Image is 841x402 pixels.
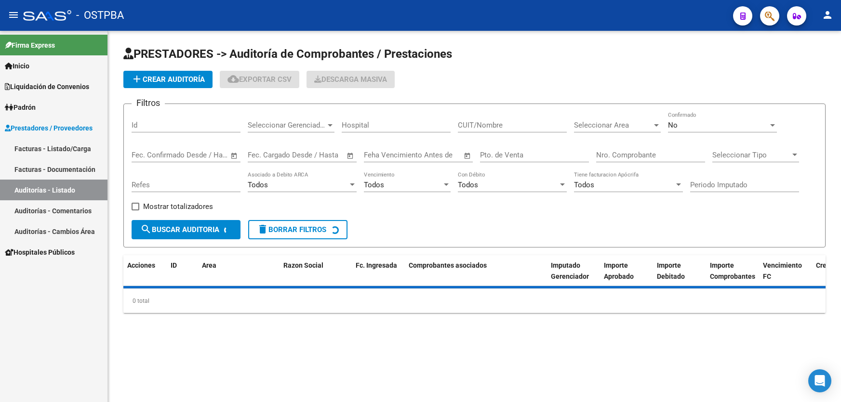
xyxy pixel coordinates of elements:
[140,225,219,234] span: Buscar Auditoria
[816,261,838,269] span: Creado
[131,73,143,85] mat-icon: add
[123,71,213,88] button: Crear Auditoría
[76,5,124,26] span: - OSTPBA
[132,96,165,110] h3: Filtros
[227,73,239,85] mat-icon: cloud_download
[405,255,547,298] datatable-header-cell: Comprobantes asociados
[202,261,216,269] span: Area
[171,261,177,269] span: ID
[822,9,833,21] mat-icon: person
[462,150,473,161] button: Open calendar
[364,181,384,189] span: Todos
[143,201,213,212] span: Mostrar totalizadores
[574,121,652,130] span: Seleccionar Area
[127,261,155,269] span: Acciones
[8,9,19,21] mat-icon: menu
[352,255,405,298] datatable-header-cell: Fc. Ingresada
[5,81,89,92] span: Liquidación de Convenios
[227,75,292,84] span: Exportar CSV
[140,223,152,235] mat-icon: search
[229,150,240,161] button: Open calendar
[248,151,287,159] input: Fecha inicio
[257,225,326,234] span: Borrar Filtros
[808,369,831,392] div: Open Intercom Messenger
[307,71,395,88] app-download-masive: Descarga masiva de comprobantes (adjuntos)
[5,123,93,133] span: Prestadores / Proveedores
[220,71,299,88] button: Exportar CSV
[345,150,356,161] button: Open calendar
[712,151,790,159] span: Seleccionar Tipo
[248,121,326,130] span: Seleccionar Gerenciador
[167,255,198,298] datatable-header-cell: ID
[132,151,171,159] input: Fecha inicio
[314,75,387,84] span: Descarga Masiva
[307,71,395,88] button: Descarga Masiva
[706,255,759,298] datatable-header-cell: Importe Comprobantes
[759,255,812,298] datatable-header-cell: Vencimiento FC
[5,61,29,71] span: Inicio
[5,247,75,258] span: Hospitales Públicos
[356,261,397,269] span: Fc. Ingresada
[283,261,323,269] span: Razon Social
[248,181,268,189] span: Todos
[132,220,240,239] button: Buscar Auditoria
[653,255,706,298] datatable-header-cell: Importe Debitado
[280,255,352,298] datatable-header-cell: Razon Social
[574,181,594,189] span: Todos
[123,255,167,298] datatable-header-cell: Acciones
[295,151,342,159] input: Fecha fin
[600,255,653,298] datatable-header-cell: Importe Aprobado
[668,121,678,130] span: No
[131,75,205,84] span: Crear Auditoría
[123,289,826,313] div: 0 total
[763,261,802,280] span: Vencimiento FC
[5,40,55,51] span: Firma Express
[710,261,755,280] span: Importe Comprobantes
[551,261,589,280] span: Imputado Gerenciador
[604,261,634,280] span: Importe Aprobado
[123,47,452,61] span: PRESTADORES -> Auditoría de Comprobantes / Prestaciones
[198,255,266,298] datatable-header-cell: Area
[257,223,268,235] mat-icon: delete
[5,102,36,113] span: Padrón
[458,181,478,189] span: Todos
[409,261,487,269] span: Comprobantes asociados
[547,255,600,298] datatable-header-cell: Imputado Gerenciador
[179,151,226,159] input: Fecha fin
[248,220,347,239] button: Borrar Filtros
[657,261,685,280] span: Importe Debitado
